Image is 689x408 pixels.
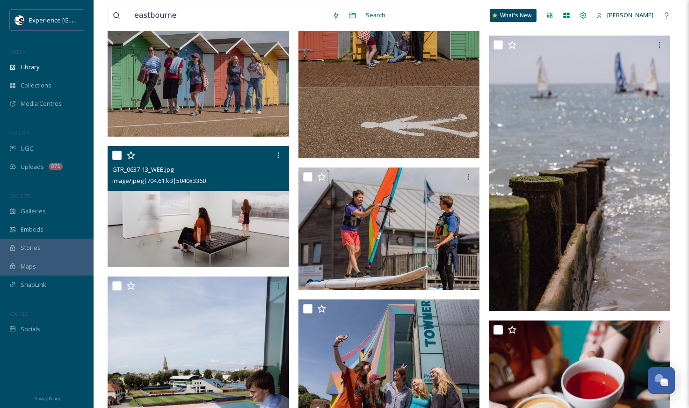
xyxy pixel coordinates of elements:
img: GTR_0068-11_WEB.jpg [298,167,482,290]
span: Uploads [21,162,44,171]
span: Library [21,63,39,72]
span: Galleries [21,207,46,216]
span: Embeds [21,225,44,234]
span: UGC [21,144,33,153]
span: Experience [GEOGRAPHIC_DATA] [29,15,122,24]
img: GTR_0179-26_WEB.jpg [489,36,673,312]
span: SnapLink [21,280,46,289]
span: Collections [21,81,51,90]
span: GTR_0637-13_WEB.jpg [112,165,174,174]
span: COLLECT [9,130,29,137]
span: Stories [21,243,41,252]
input: Search your library [130,5,327,26]
img: GTR_0081-12_WEB.jpg [108,14,291,137]
span: SOCIALS [9,310,28,317]
span: [PERSON_NAME] [607,11,653,19]
img: WSCC%20ES%20Socials%20Icon%20-%20Secondary%20-%20Black.jpg [15,15,24,25]
a: [PERSON_NAME] [592,6,658,24]
span: MEDIA [9,48,26,55]
a: What's New [490,9,537,22]
div: 871 [49,163,63,170]
span: image/jpeg | 704.61 kB | 5040 x 3360 [112,176,206,185]
a: Privacy Policy [33,392,60,403]
span: WIDGETS [9,192,31,199]
div: Search [361,6,390,24]
span: Privacy Policy [33,395,60,401]
span: Maps [21,262,36,271]
img: GTR_0637-13_WEB.jpg [108,146,289,267]
span: Socials [21,325,40,334]
button: Open Chat [648,367,675,394]
span: Media Centres [21,99,62,108]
